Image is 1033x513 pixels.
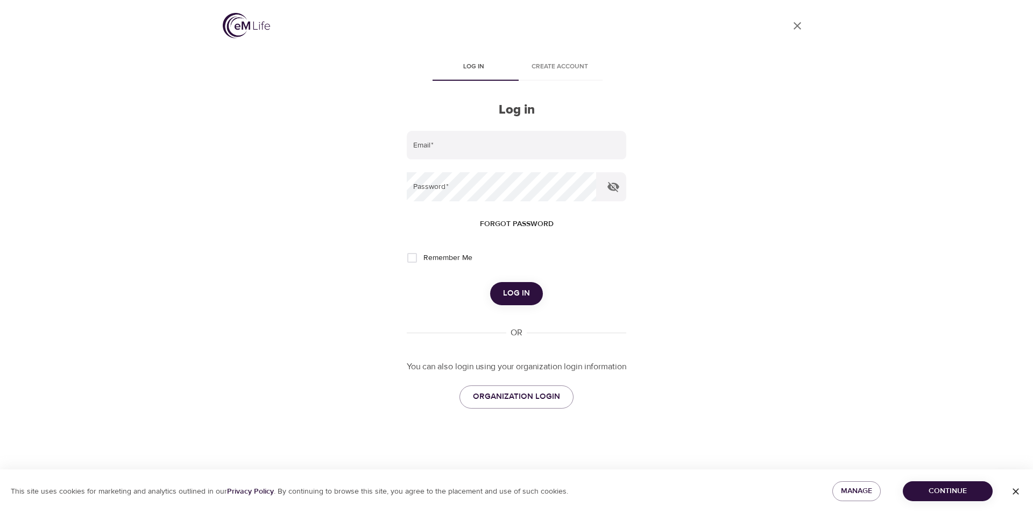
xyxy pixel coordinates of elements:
img: logo [223,13,270,38]
a: ORGANIZATION LOGIN [459,385,574,408]
span: ORGANIZATION LOGIN [473,390,560,404]
span: Manage [841,484,872,498]
a: Privacy Policy [227,487,274,496]
span: Log in [437,61,510,73]
h2: Log in [407,102,626,118]
span: Remember Me [423,252,472,264]
div: disabled tabs example [407,55,626,81]
p: You can also login using your organization login information [407,361,626,373]
button: Forgot password [476,214,558,234]
span: Forgot password [480,217,554,231]
button: Continue [903,481,993,501]
span: Log in [503,286,530,300]
div: OR [506,327,527,339]
span: Create account [523,61,596,73]
button: Log in [490,282,543,305]
button: Manage [832,481,881,501]
a: close [784,13,810,39]
span: Continue [911,484,984,498]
